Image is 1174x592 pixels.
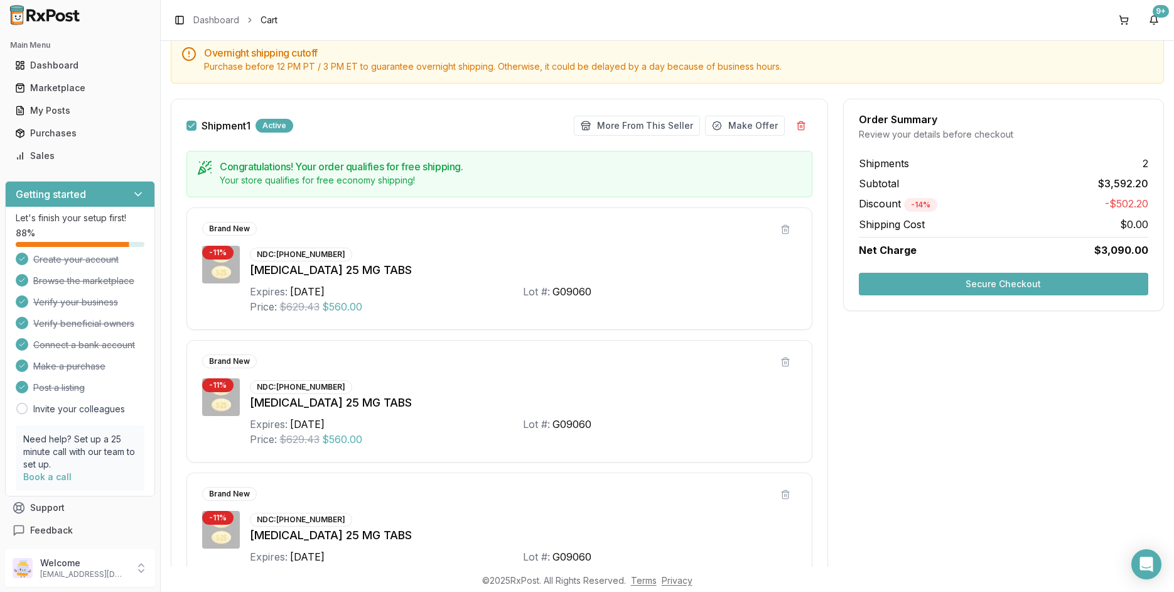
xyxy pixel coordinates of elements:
[202,246,240,283] img: Jardiance 25 MG TABS
[5,78,155,98] button: Marketplace
[202,121,250,131] span: Shipment 1
[250,432,277,447] div: Price:
[193,14,239,26] a: Dashboard
[10,145,150,167] a: Sales
[290,549,325,564] div: [DATE]
[250,394,797,412] div: [MEDICAL_DATA] 25 MG TABS
[10,54,150,77] a: Dashboard
[15,82,145,94] div: Marketplace
[23,471,72,482] a: Book a call
[250,513,352,527] div: NDC: [PHONE_NUMBER]
[859,244,917,256] span: Net Charge
[523,417,550,432] div: Lot #:
[256,119,293,133] div: Active
[705,116,785,136] button: Make Offer
[279,432,320,447] span: $629.43
[574,116,700,136] button: More From This Seller
[1153,5,1169,18] div: 9+
[250,549,288,564] div: Expires:
[250,299,277,314] div: Price:
[202,378,240,416] img: Jardiance 25 MG TABS
[552,549,591,564] div: G09060
[33,253,119,266] span: Create your account
[523,549,550,564] div: Lot #:
[250,380,352,394] div: NDC: [PHONE_NUMBER]
[10,99,150,122] a: My Posts
[40,557,127,569] p: Welcome
[552,284,591,299] div: G09060
[13,558,33,578] img: User avatar
[1120,217,1148,232] span: $0.00
[10,122,150,145] a: Purchases
[261,14,277,26] span: Cart
[1098,176,1148,191] span: $3,592.20
[202,511,240,549] img: Jardiance 25 MG TABS
[322,564,362,579] span: $560.00
[250,527,797,544] div: [MEDICAL_DATA] 25 MG TABS
[33,339,135,351] span: Connect a bank account
[30,524,73,537] span: Feedback
[16,187,86,202] h3: Getting started
[523,284,550,299] div: Lot #:
[193,14,277,26] nav: breadcrumb
[202,511,234,525] div: - 11 %
[662,575,692,586] a: Privacy
[552,417,591,432] div: G09060
[23,433,137,471] p: Need help? Set up a 25 minute call with our team to set up.
[33,360,105,373] span: Make a purchase
[10,77,150,99] a: Marketplace
[204,60,1153,73] div: Purchase before 12 PM PT / 3 PM ET to guarantee overnight shipping. Otherwise, it could be delaye...
[204,48,1153,58] h5: Overnight shipping cutoff
[33,403,125,415] a: Invite your colleagues
[5,519,155,542] button: Feedback
[5,146,155,166] button: Sales
[220,174,802,187] div: Your store qualifies for free economy shipping!
[859,217,925,232] span: Shipping Cost
[5,55,155,75] button: Dashboard
[5,5,85,25] img: RxPost Logo
[33,317,134,330] span: Verify beneficial owners
[279,564,320,579] span: $629.43
[202,222,257,236] div: Brand New
[904,198,937,212] div: - 14 %
[202,378,234,392] div: - 11 %
[202,354,257,368] div: Brand New
[33,275,134,287] span: Browse the marketplace
[290,417,325,432] div: [DATE]
[33,296,118,309] span: Verify your business
[279,299,320,314] span: $629.43
[5,496,155,519] button: Support
[322,432,362,447] span: $560.00
[859,273,1148,295] button: Secure Checkout
[1143,156,1148,171] span: 2
[16,227,35,239] span: 88 %
[250,284,288,299] div: Expires:
[250,417,288,432] div: Expires:
[859,176,899,191] span: Subtotal
[322,299,362,314] span: $560.00
[859,156,909,171] span: Shipments
[15,59,145,72] div: Dashboard
[250,564,277,579] div: Price:
[5,101,155,121] button: My Posts
[15,127,145,140] div: Purchases
[1131,549,1161,579] div: Open Intercom Messenger
[202,487,257,501] div: Brand New
[15,104,145,117] div: My Posts
[10,40,150,50] h2: Main Menu
[859,128,1148,141] div: Review your details before checkout
[5,123,155,143] button: Purchases
[33,381,85,394] span: Post a listing
[1144,10,1164,30] button: 9+
[1094,243,1148,258] span: $3,090.00
[859,197,937,210] span: Discount
[220,162,802,172] h5: Congratulations! Your order qualifies for free shipping.
[250,261,797,279] div: [MEDICAL_DATA] 25 MG TABS
[202,246,234,260] div: - 11 %
[631,575,657,586] a: Terms
[15,150,145,162] div: Sales
[1105,196,1148,212] span: -$502.20
[40,569,127,579] p: [EMAIL_ADDRESS][DOMAIN_NAME]
[250,248,352,261] div: NDC: [PHONE_NUMBER]
[859,114,1148,124] div: Order Summary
